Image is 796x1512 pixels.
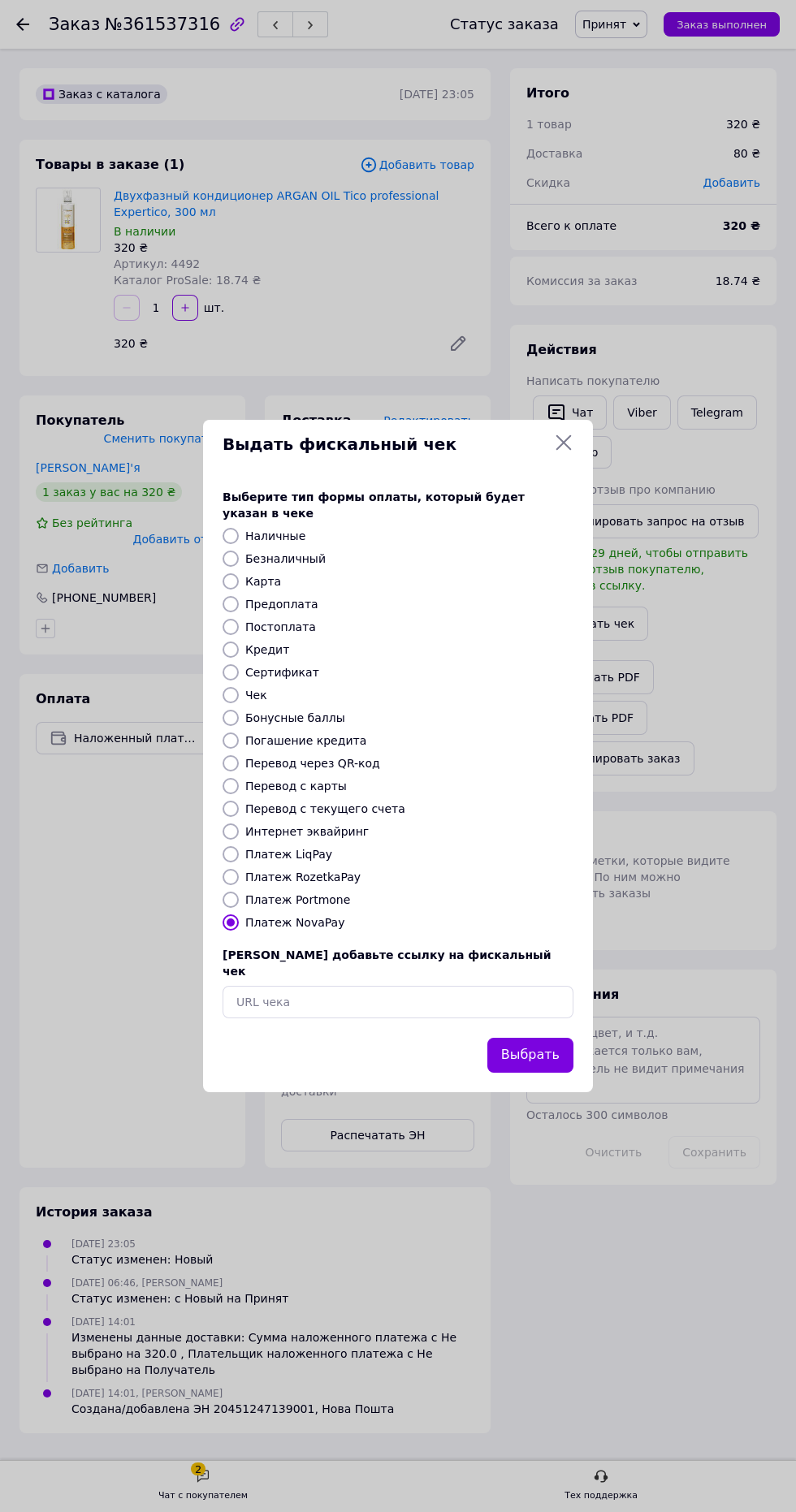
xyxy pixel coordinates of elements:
label: Предоплата [245,598,318,611]
span: Выберите тип формы оплаты, который будет указан в чеке [223,490,525,520]
label: Платеж RozetkaPay [245,870,361,883]
label: Наличные [245,529,305,542]
label: Перевод с текущего счета [245,802,405,815]
label: Интернет эквайринг [245,825,369,838]
label: Погашение кредита [245,734,366,747]
label: Кредит [245,643,289,656]
label: Перевод с карты [245,780,347,793]
span: [PERSON_NAME] добавьте ссылку на фискальный чек [223,948,552,978]
span: Выдать фискальный чек [223,433,547,456]
label: Сертификат [245,666,319,679]
label: Постоплата [245,620,316,633]
label: Платеж NovaPay [245,916,344,929]
label: Платеж LiqPay [245,848,332,861]
label: Безналичный [245,552,326,565]
label: Перевод через QR-код [245,757,380,770]
input: URL чека [223,986,573,1018]
label: Платеж Portmone [245,893,350,906]
button: Выбрать [487,1038,573,1073]
label: Карта [245,575,281,588]
label: Чек [245,689,267,702]
label: Бонусные баллы [245,711,345,724]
